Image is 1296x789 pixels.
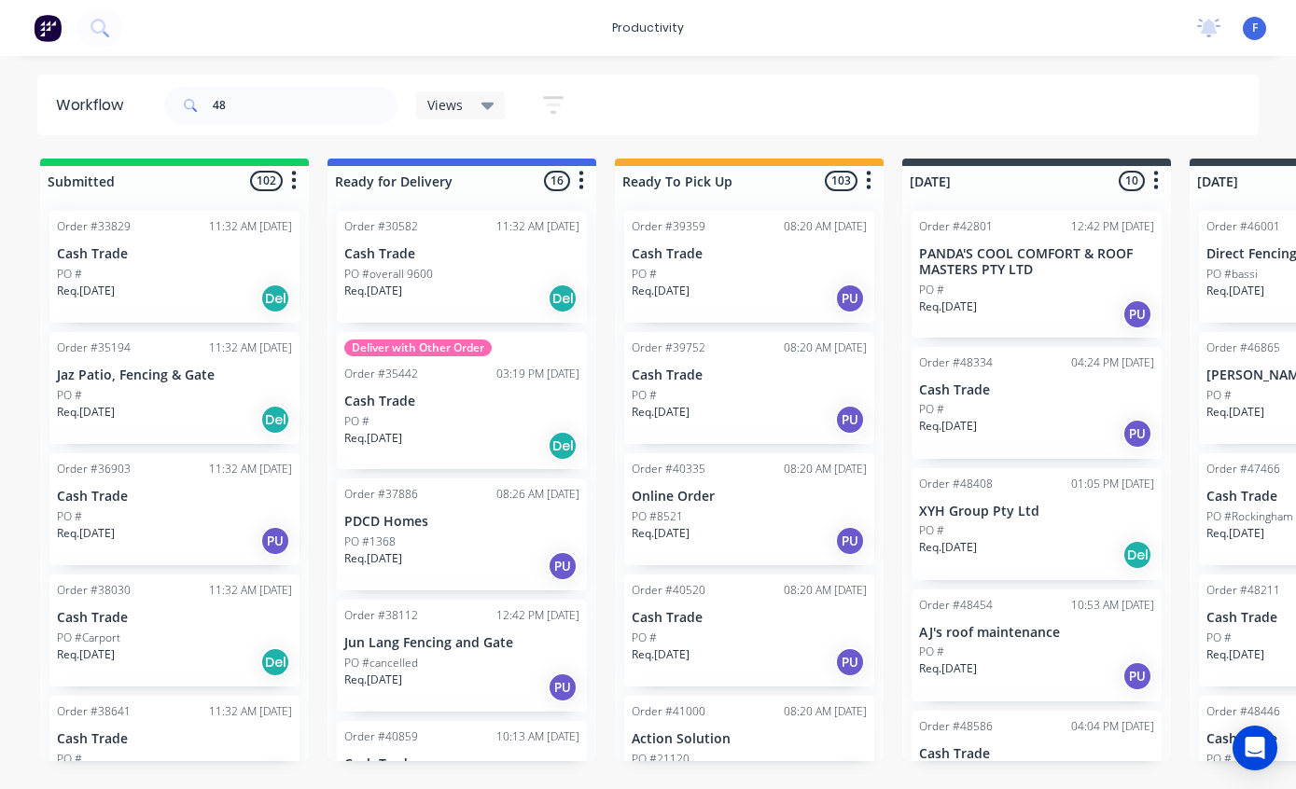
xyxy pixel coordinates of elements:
span: F [1252,20,1258,36]
div: Order #48586 [919,718,993,735]
div: 11:32 AM [DATE] [209,703,292,720]
p: PO # [919,522,944,539]
p: Req. [DATE] [632,525,690,542]
p: Cash Trade [344,394,579,409]
div: 10:53 AM [DATE] [1071,597,1154,614]
p: PO # [57,387,82,404]
p: Cash Trade [57,731,292,747]
div: Order #48446 [1206,703,1280,720]
div: 03:19 PM [DATE] [496,366,579,382]
div: PU [835,526,865,556]
div: Order #41000 [632,703,705,720]
p: Cash Trade [632,246,867,262]
p: Req. [DATE] [57,283,115,299]
p: PO #overall 9600 [344,266,433,283]
p: PANDA'S COOL COMFORT & ROOF MASTERS PTY LTD [919,246,1154,278]
div: Order #30582 [344,218,418,235]
input: Search for orders... [213,87,397,124]
p: XYH Group Pty Ltd [919,504,1154,519]
div: Order #3058211:32 AM [DATE]Cash TradePO #overall 9600Req.[DATE]Del [337,211,587,323]
div: Deliver with Other OrderOrder #3544203:19 PM [DATE]Cash TradePO #Req.[DATE]Del [337,332,587,469]
p: Cash Trade [919,382,1154,398]
p: PO # [1206,630,1232,646]
div: Order #46001 [1206,218,1280,235]
div: PU [835,405,865,435]
p: Action Solution [632,731,867,747]
div: 10:13 AM [DATE] [496,728,579,745]
p: PO # [57,266,82,283]
div: 08:20 AM [DATE] [784,218,867,235]
div: 12:42 PM [DATE] [496,607,579,624]
p: PO # [57,508,82,525]
p: PO # [632,266,657,283]
div: Order #4845410:53 AM [DATE]AJ's roof maintenancePO #Req.[DATE]PU [912,589,1162,701]
p: PO # [57,751,82,768]
p: PDCD Homes [344,514,579,530]
div: Order #38030 [57,582,131,599]
div: 11:32 AM [DATE] [209,582,292,599]
p: Req. [DATE] [1206,283,1264,299]
div: Del [260,647,290,677]
p: PO #8521 [632,508,683,525]
div: 11:32 AM [DATE] [209,218,292,235]
div: 12:42 PM [DATE] [1071,218,1154,235]
p: Jaz Patio, Fencing & Gate [57,367,292,383]
div: Del [548,284,578,313]
p: Req. [DATE] [919,298,977,315]
p: PO # [632,387,657,404]
p: Req. [DATE] [57,525,115,542]
div: 11:32 AM [DATE] [209,339,292,356]
div: PU [548,672,578,702]
p: Cash Trade [344,756,579,772]
div: Open Intercom Messenger [1233,726,1277,770]
p: PO # [344,413,369,430]
p: Req. [DATE] [344,671,402,688]
div: Deliver with Other Order [344,339,492,356]
div: Order #3803011:32 AM [DATE]Cash TradePO #CarportReq.[DATE]Del [49,574,300,686]
p: AJ's roof maintenance [919,625,1154,641]
div: Order #39359 [632,218,705,235]
p: Cash Trade [57,610,292,626]
div: Order #40335 [632,461,705,478]
div: PU [1122,661,1152,691]
div: PU [835,647,865,677]
p: Req. [DATE] [919,539,977,556]
p: Cash Trade [632,610,867,626]
p: PO # [1206,387,1232,404]
div: Order #36903 [57,461,131,478]
div: PU [548,551,578,581]
p: Req. [DATE] [1206,404,1264,421]
p: Cash Trade [57,489,292,505]
div: 01:05 PM [DATE] [1071,476,1154,492]
div: Order #48454 [919,597,993,614]
p: PO # [919,282,944,298]
p: Req. [DATE] [57,404,115,421]
p: PO # [919,401,944,418]
p: PO #21120 [632,751,690,768]
div: Order #3519411:32 AM [DATE]Jaz Patio, Fencing & GatePO #Req.[DATE]Del [49,332,300,444]
p: PO #1368 [344,533,396,550]
p: Req. [DATE] [632,646,690,663]
img: Factory [34,14,62,42]
div: Order #3975208:20 AM [DATE]Cash TradePO #Req.[DATE]PU [624,332,874,444]
div: Order #35194 [57,339,131,356]
div: 04:24 PM [DATE] [1071,354,1154,371]
div: Order #47466 [1206,461,1280,478]
div: Order #42801 [919,218,993,235]
div: Order #3788608:26 AM [DATE]PDCD HomesPO #1368Req.[DATE]PU [337,478,587,590]
div: Order #46865 [1206,339,1280,356]
div: 08:20 AM [DATE] [784,461,867,478]
div: Order #35442 [344,366,418,382]
p: Cash Trade [632,367,867,383]
div: Order #4280112:42 PM [DATE]PANDA'S COOL COMFORT & ROOF MASTERS PTY LTDPO #Req.[DATE]PU [912,211,1162,338]
div: Order #38641 [57,703,131,720]
p: Req. [DATE] [1206,525,1264,542]
div: 11:32 AM [DATE] [209,461,292,478]
div: Order #4840801:05 PM [DATE]XYH Group Pty LtdPO #Req.[DATE]Del [912,468,1162,580]
div: Del [260,405,290,435]
div: 08:20 AM [DATE] [784,703,867,720]
p: Req. [DATE] [632,404,690,421]
p: Req. [DATE] [344,283,402,299]
div: Workflow [56,94,132,117]
div: Del [1122,540,1152,570]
